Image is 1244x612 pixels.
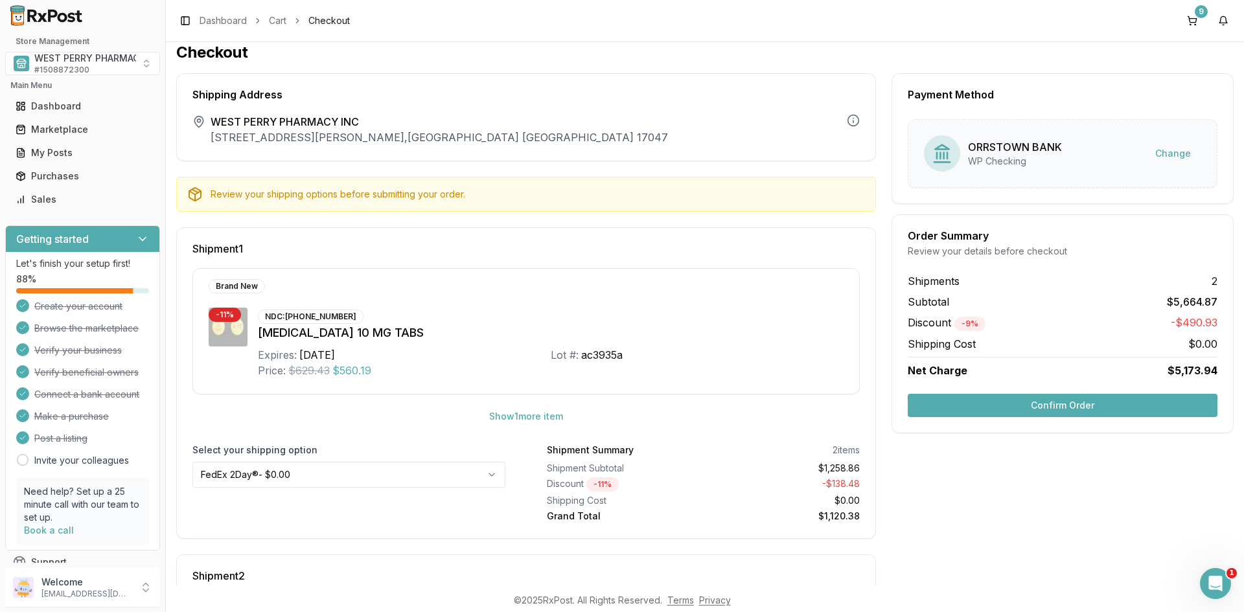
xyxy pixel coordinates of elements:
[192,244,243,254] span: Shipment 1
[16,123,150,136] div: Marketplace
[16,100,150,113] div: Dashboard
[308,14,350,27] span: Checkout
[709,510,860,523] div: $1,120.38
[908,364,967,377] span: Net Charge
[24,525,74,536] a: Book a call
[667,595,694,606] a: Terms
[192,571,245,581] span: Shipment 2
[258,363,286,378] div: Price:
[1168,363,1217,378] span: $5,173.94
[547,477,698,492] div: Discount
[908,294,949,310] span: Subtotal
[258,310,363,324] div: NDC: [PHONE_NUMBER]
[5,96,160,117] button: Dashboard
[1188,336,1217,352] span: $0.00
[709,494,860,507] div: $0.00
[258,347,297,363] div: Expires:
[34,65,89,75] span: # 1508872300
[16,193,150,206] div: Sales
[16,257,149,270] p: Let's finish your setup first!
[968,139,1062,155] div: ORRSTOWN BANK
[10,188,155,211] a: Sales
[16,170,150,183] div: Purchases
[34,432,87,445] span: Post a listing
[1212,273,1217,289] span: 2
[1200,568,1231,599] iframe: Intercom live chat
[24,485,141,524] p: Need help? Set up a 25 minute call with our team to set up.
[16,231,89,247] h3: Getting started
[586,477,619,492] div: - 11 %
[34,300,122,313] span: Create your account
[547,444,634,457] div: Shipment Summary
[41,589,132,599] p: [EMAIL_ADDRESS][DOMAIN_NAME]
[551,347,579,363] div: Lot #:
[908,231,1217,241] div: Order Summary
[547,494,698,507] div: Shipping Cost
[908,245,1217,258] div: Review your details before checkout
[34,410,109,423] span: Make a purchase
[200,14,247,27] a: Dashboard
[10,141,155,164] a: My Posts
[1171,315,1217,331] span: -$490.93
[192,444,505,457] label: Select your shipping option
[258,324,844,342] div: [MEDICAL_DATA] 10 MG TABS
[479,405,573,428] button: Show1more item
[299,347,335,363] div: [DATE]
[1195,5,1208,18] div: 9
[908,316,985,329] span: Discount
[200,14,350,27] nav: breadcrumb
[5,36,160,47] h2: Store Management
[10,164,155,188] a: Purchases
[13,577,34,598] img: User avatar
[908,336,976,352] span: Shipping Cost
[1227,568,1237,578] span: 1
[209,308,248,346] img: Jardiance 10 MG TABS
[5,166,160,187] button: Purchases
[5,142,160,163] button: My Posts
[547,510,698,523] div: Grand Total
[5,52,160,75] button: Select a view
[908,273,960,289] span: Shipments
[34,322,139,335] span: Browse the marketplace
[332,363,371,378] span: $560.19
[209,308,241,322] div: - 11 %
[10,80,155,91] h2: Main Menu
[211,130,668,145] p: [STREET_ADDRESS][PERSON_NAME] , [GEOGRAPHIC_DATA] [GEOGRAPHIC_DATA] 17047
[699,595,731,606] a: Privacy
[709,462,860,475] div: $1,258.86
[5,5,88,26] img: RxPost Logo
[34,52,165,65] span: WEST PERRY PHARMACY INC
[16,146,150,159] div: My Posts
[1167,294,1217,310] span: $5,664.87
[968,155,1062,168] div: WP Checking
[833,444,860,457] div: 2 items
[192,89,860,100] div: Shipping Address
[34,454,129,467] a: Invite your colleagues
[954,317,985,331] div: - 9 %
[209,279,265,293] div: Brand New
[10,118,155,141] a: Marketplace
[1182,10,1203,31] button: 9
[269,14,286,27] a: Cart
[211,114,668,130] span: WEST PERRY PHARMACY INC
[211,188,865,201] div: Review your shipping options before submitting your order.
[908,394,1217,417] button: Confirm Order
[41,576,132,589] p: Welcome
[5,189,160,210] button: Sales
[34,388,139,401] span: Connect a bank account
[16,273,36,286] span: 88 %
[709,477,860,492] div: - $138.48
[176,42,1234,63] h1: Checkout
[581,347,623,363] div: ac3935a
[34,366,139,379] span: Verify beneficial owners
[288,363,330,378] span: $629.43
[10,95,155,118] a: Dashboard
[1145,142,1201,165] button: Change
[34,344,122,357] span: Verify your business
[908,89,1217,100] div: Payment Method
[5,550,160,574] button: Support
[5,119,160,140] button: Marketplace
[547,462,698,475] div: Shipment Subtotal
